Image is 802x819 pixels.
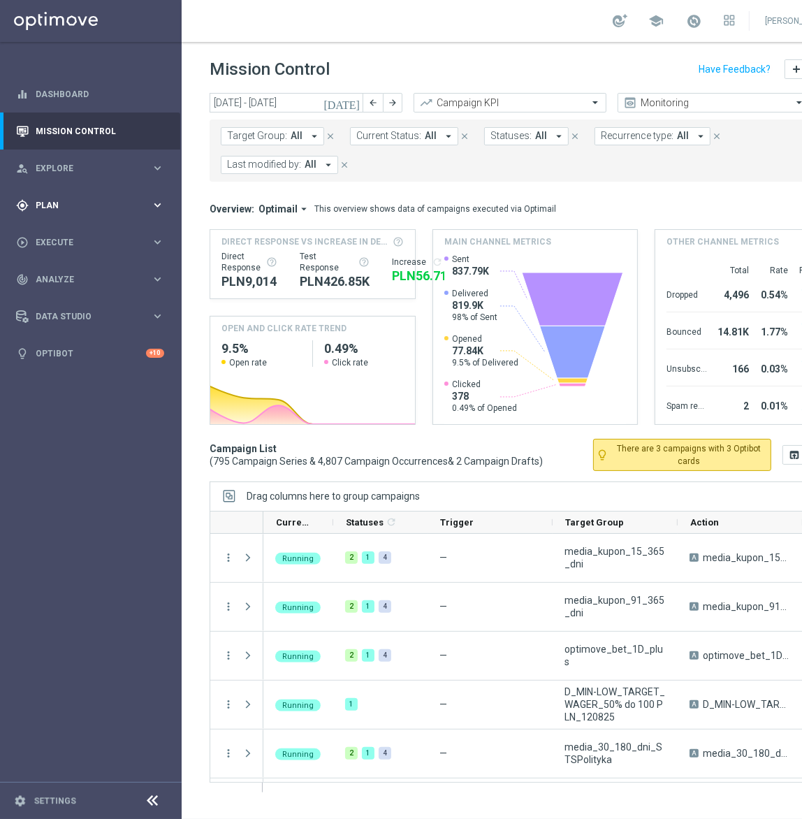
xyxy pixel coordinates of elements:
span: Target Group: [227,130,287,142]
span: — [439,601,447,612]
div: 1 [345,698,358,711]
div: PLN9,014 [221,273,277,290]
button: Recurrence type: All arrow_drop_down [595,127,710,145]
i: lightbulb_outline [596,449,608,461]
i: refresh [386,516,397,528]
i: arrow_forward [388,98,398,108]
h4: Other channel metrics [666,235,779,248]
div: 0.01% [754,393,788,416]
div: Press SPACE to select this row. [210,681,263,730]
span: 2 Campaign Drafts [456,455,539,468]
i: arrow_drop_down [694,130,707,143]
button: Data Studio keyboard_arrow_right [15,311,165,322]
button: more_vert [222,600,235,613]
span: Optimail [258,203,298,215]
button: equalizer Dashboard [15,89,165,100]
div: 2 [345,600,358,613]
div: Plan [16,199,151,212]
button: Current Status: All arrow_drop_down [350,127,458,145]
span: media_30_180_dni_STSPolityka [703,747,791,760]
div: 1 [362,747,374,760]
span: Target Group [565,517,624,528]
span: ) [539,455,543,468]
span: Current Status [276,517,309,528]
span: A [690,553,699,562]
h3: Campaign List [210,442,593,468]
div: Rate [754,265,788,276]
i: arrow_drop_down [322,159,335,171]
div: 0.03% [754,356,788,379]
span: Explore [36,164,151,173]
div: Dashboard [16,75,164,113]
span: — [439,552,447,563]
colored-tag: Running [275,649,321,662]
span: 378 [452,390,517,403]
span: 0.49% of Opened [452,403,517,414]
span: Drag columns here to group campaigns [247,491,420,502]
div: 14.81K [713,319,749,342]
div: 1.77% [754,319,788,342]
button: track_changes Analyze keyboard_arrow_right [15,274,165,285]
h4: OPEN AND CLICK RATE TREND [221,322,347,335]
i: gps_fixed [16,199,29,212]
span: All [535,130,547,142]
div: Optibot [16,335,164,372]
button: refresh [432,256,443,268]
span: A [690,749,699,758]
span: — [439,650,447,661]
button: person_search Explore keyboard_arrow_right [15,163,165,174]
div: 4,496 [713,282,749,305]
span: Statuses [346,517,384,528]
div: Mission Control [16,113,164,150]
div: Test Response [300,251,370,273]
div: 1 [362,551,374,564]
div: 0.54% [754,282,788,305]
span: Running [282,750,314,759]
span: & [448,456,454,467]
span: optimove_bet_1D_plus [564,643,666,668]
i: [DATE] [323,96,361,109]
div: Total [713,265,749,276]
div: Press SPACE to select this row. [210,583,263,632]
div: play_circle_outline Execute keyboard_arrow_right [15,237,165,248]
span: school [648,13,664,29]
div: Increase [392,256,455,268]
button: gps_fixed Plan keyboard_arrow_right [15,200,165,211]
button: lightbulb Optibot +10 [15,348,165,359]
span: Action [690,517,719,528]
colored-tag: Running [275,698,321,711]
span: Clicked [452,379,517,390]
span: Calculate column [384,514,397,530]
i: keyboard_arrow_right [151,235,164,249]
div: Direct Response [221,251,277,273]
span: media_kupon_91_365_dni [564,594,666,619]
button: arrow_back [363,93,383,113]
span: A [690,602,699,611]
button: close [569,129,581,144]
div: 2 [345,747,358,760]
span: media_kupon_15_365_dni [703,551,791,564]
button: arrow_forward [383,93,402,113]
span: Plan [36,201,151,210]
colored-tag: Running [275,600,321,614]
a: Optibot [36,335,146,372]
div: PLN56,707 [392,268,455,284]
ng-select: Campaign KPI [414,93,606,113]
span: 837.79K [452,265,489,277]
i: close [570,131,580,141]
colored-tag: Running [275,747,321,760]
span: 819.9K [452,299,497,312]
a: Settings [34,797,76,805]
div: 166 [713,356,749,379]
span: Running [282,701,314,710]
button: close [710,129,723,144]
span: Delivered [452,288,497,299]
i: close [340,160,349,170]
div: Data Studio [16,310,151,323]
span: ( [210,455,213,468]
i: arrow_drop_down [553,130,565,143]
